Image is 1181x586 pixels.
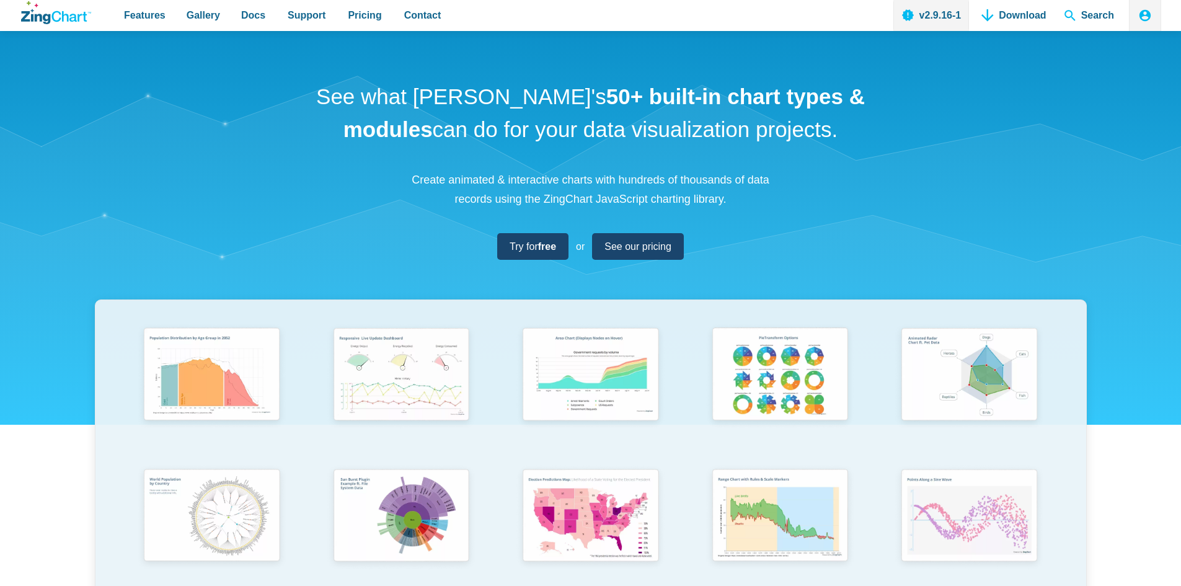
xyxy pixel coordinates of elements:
[704,463,856,572] img: Range Chart with Rultes & Scale Markers
[496,322,686,463] a: Area Chart (Displays Nodes on Hover)
[136,322,287,430] img: Population Distribution by Age Group in 2052
[404,7,441,24] span: Contact
[187,7,220,24] span: Gallery
[306,322,496,463] a: Responsive Live Update Dashboard
[510,238,556,255] span: Try for
[515,322,666,430] img: Area Chart (Displays Nodes on Hover)
[288,7,325,24] span: Support
[893,463,1045,571] img: Points Along a Sine Wave
[21,1,91,24] a: ZingChart Logo. Click to return to the homepage
[405,171,777,208] p: Create animated & interactive charts with hundreds of thousands of data records using the ZingCha...
[241,7,265,24] span: Docs
[117,322,307,463] a: Population Distribution by Age Group in 2052
[325,322,477,430] img: Responsive Live Update Dashboard
[538,241,556,252] strong: free
[312,81,870,146] h1: See what [PERSON_NAME]'s can do for your data visualization projects.
[576,238,585,255] span: or
[136,463,287,572] img: World Population by Country
[515,463,666,571] img: Election Predictions Map
[893,322,1045,430] img: Animated Radar Chart ft. Pet Data
[592,233,684,260] a: See our pricing
[875,322,1064,463] a: Animated Radar Chart ft. Pet Data
[124,7,166,24] span: Features
[685,322,875,463] a: Pie Transform Options
[704,322,856,430] img: Pie Transform Options
[348,7,381,24] span: Pricing
[343,84,865,141] strong: 50+ built-in chart types & modules
[604,238,671,255] span: See our pricing
[325,463,477,571] img: Sun Burst Plugin Example ft. File System Data
[497,233,568,260] a: Try forfree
